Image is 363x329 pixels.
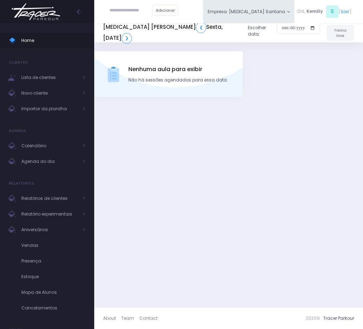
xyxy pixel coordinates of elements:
[294,4,354,19] div: [ ]
[128,77,228,83] div: Não há sessões agendadas para essa data.
[103,312,121,325] a: About
[306,315,320,321] span: 2020©
[139,312,158,325] a: Contact
[326,25,354,41] a: Treino livre
[21,225,78,234] span: Aniversários
[21,241,85,250] span: Vendas
[21,104,78,113] span: Importar da planilha
[128,65,228,74] span: Nenhuma aula para exibir
[21,209,78,219] span: Relatório experimentais
[122,33,132,44] a: ❯
[103,22,242,43] h5: [MEDICAL_DATA] [PERSON_NAME] Sexta, [DATE]
[9,55,28,70] h4: Clientes
[297,8,305,15] span: Olá,
[21,272,85,281] span: Estoque
[196,22,206,33] a: ❮
[21,36,85,45] span: Home
[21,89,78,98] span: Novo cliente
[152,5,178,16] a: Adicionar
[21,288,85,297] span: Mapa de Alunos
[21,303,85,313] span: Cancelamentos
[21,157,78,166] span: Agenda do dia
[121,312,139,325] a: Team
[323,315,354,321] a: Tracer Parkour
[9,176,34,191] h4: Relatórios
[341,8,349,15] a: Sair
[21,256,85,266] span: Presença
[21,73,78,82] span: Lista de clientes
[103,20,320,46] div: Escolher data:
[21,194,78,203] span: Relatórios de clientes
[9,124,26,138] h4: Agenda
[326,5,338,18] span: S
[21,141,78,150] span: Calendário
[306,8,323,15] span: Kemilly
